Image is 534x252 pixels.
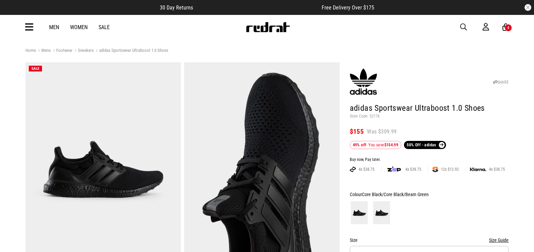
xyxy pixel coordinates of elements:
b: $154.99 [384,143,399,147]
img: SPLITPAY [432,167,438,172]
a: Mens [36,48,51,54]
a: Home [25,48,36,53]
span: 30 Day Returns [160,4,193,11]
h1: adidas Sportswear Ultraboost 1.0 Shoes [350,103,509,114]
a: Footwear [51,48,72,54]
span: $155 [350,127,364,135]
a: SHARE [493,80,509,85]
span: 4x $38.75 [356,167,377,172]
a: Sale [99,24,110,30]
img: KLARNA [470,168,486,171]
span: 12x $12.92 [438,167,462,172]
span: Was $309.99 [367,128,397,135]
iframe: Customer reviews powered by Trustpilot [207,4,308,11]
p: Style Code: 52178 [350,114,509,119]
span: Core Black/Core Black/Beam Green [362,192,429,197]
span: SALE [31,66,39,71]
b: 49% off [353,143,366,147]
img: adidas [350,68,377,95]
img: Core Black/Core Black/Beam Green [373,201,390,224]
div: 4 [507,25,509,30]
span: 4x $38.75 [486,167,508,172]
img: AFTERPAY [350,167,356,172]
a: Men [49,24,59,30]
a: adidas Sportswear Ultraboost 1.0 Shoes [94,48,168,54]
button: Size Guide [489,236,509,244]
div: Colour [350,190,509,198]
div: Buy now, Pay later. [350,157,509,163]
div: - You save [350,141,402,149]
a: Sneakers [72,48,94,54]
img: Redrat logo [245,22,290,32]
a: 50% Off - adidas [404,141,446,149]
div: Size [350,236,509,244]
span: 4x $38.75 [403,167,424,172]
a: Women [70,24,88,30]
img: Black [351,201,368,224]
img: zip [387,166,401,173]
a: 4 [503,24,509,31]
span: Free Delivery Over $175 [322,4,374,11]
